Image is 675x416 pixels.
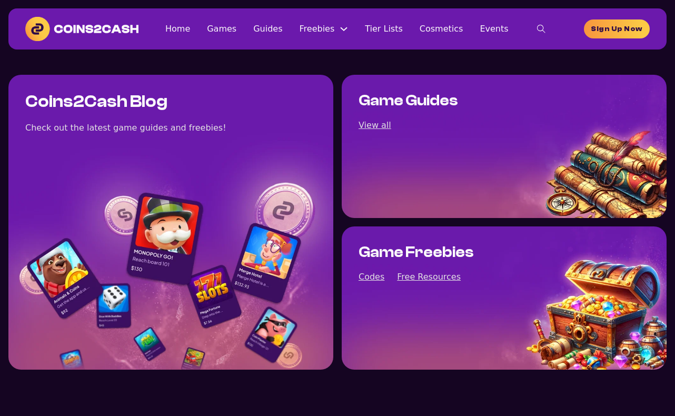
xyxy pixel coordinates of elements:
a: Home [165,22,190,36]
button: Freebies Sub menu [340,25,348,33]
a: Cosmetics [420,22,463,36]
a: View all game guides [359,118,391,132]
button: toggle search [525,18,557,39]
img: Coins2Cash Logo [25,17,138,41]
h2: Game Freebies [359,243,474,262]
a: View all posts about free resources [397,270,461,284]
a: Freebies [300,22,335,36]
a: Tier Lists [365,22,403,36]
a: homepage [584,19,650,38]
a: View all game codes [359,270,384,284]
a: Games [207,22,236,36]
a: Events [480,22,508,36]
h2: Game Guides [359,92,458,110]
h1: Coins2Cash Blog [25,92,167,112]
div: Check out the latest game guides and freebies! [25,121,226,135]
a: Guides [253,22,282,36]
